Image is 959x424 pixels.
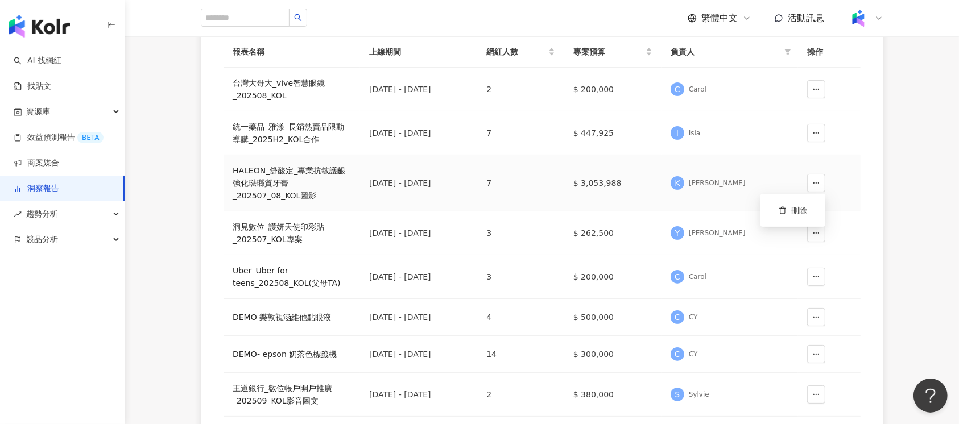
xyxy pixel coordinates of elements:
img: Kolr%20app%20icon%20%281%29.png [848,7,869,29]
span: 繁體中文 [701,12,738,24]
span: 刪除 [791,202,807,220]
span: S [675,388,680,401]
span: 負責人 [671,45,780,58]
td: 3 [477,255,564,299]
td: 4 [477,299,564,336]
div: [DATE] - [DATE] [369,177,468,189]
td: 2 [477,68,564,111]
img: logo [9,15,70,38]
span: C [675,348,680,360]
a: 洞⾒數位_護妍天使印彩貼 _202507_KOL專案 [233,221,351,246]
a: 台灣大哥大_vive智慧眼鏡_202508_KOL [233,77,351,102]
th: 網紅人數 [477,36,564,68]
iframe: Help Scout Beacon - Open [913,379,948,413]
span: C [675,83,680,95]
span: 競品分析 [26,227,58,252]
div: [DATE] - [DATE] [369,388,468,401]
td: $ 200,000 [564,68,662,111]
td: $ 447,925 [564,111,662,155]
td: 2 [477,373,564,417]
td: $ 200,000 [564,255,662,299]
th: 操作 [798,36,861,68]
div: [DATE] - [DATE] [369,271,468,283]
a: 找貼文 [14,81,51,92]
span: 趨勢分析 [26,201,58,227]
span: rise [14,210,22,218]
div: [PERSON_NAME] [689,228,746,238]
span: K [675,177,680,189]
td: 3 [477,211,564,255]
div: CY [689,313,698,322]
div: [PERSON_NAME] [689,178,746,188]
span: C [675,311,680,323]
div: Sylvie [689,390,709,400]
div: [DATE] - [DATE] [369,227,468,239]
div: CY [689,350,698,359]
div: [DATE] - [DATE] [369,311,468,323]
span: 資源庫 [26,99,50,124]
div: [DATE] - [DATE] [369,127,468,139]
td: 7 [477,155,564,211]
a: DEMO- epson 奶茶色標籤機 [233,348,351,360]
span: filter [782,43,793,60]
span: I [676,127,679,139]
td: $ 500,000 [564,299,662,336]
span: 網紅人數 [486,45,546,58]
td: $ 300,000 [564,336,662,373]
span: 活動訊息 [788,13,824,23]
a: 效益預測報告BETA [14,132,104,143]
a: Uber_Uber for teens_202508_KOL(父母TA) [233,264,351,289]
a: 商案媒合 [14,157,59,169]
span: filter [784,48,791,55]
a: DEMO 樂敦視涵維他點眼液 [233,311,351,323]
a: HALEON_舒酸定_專業抗敏護齦強化琺瑯質牙膏_202507_08_KOL圖影 [233,164,351,202]
th: 報表名稱 [224,36,360,68]
td: $ 380,000 [564,373,662,417]
a: searchAI 找網紅 [14,55,61,66]
th: 專案預算 [564,36,662,68]
div: Isla [689,128,700,138]
td: $ 3,053,988 [564,155,662,211]
div: [DATE] - [DATE] [369,348,468,360]
span: search [294,14,302,22]
a: 洞察報告 [14,183,59,194]
td: 14 [477,336,564,373]
span: C [675,271,680,283]
th: 上線期間 [360,36,477,68]
span: Y [675,227,680,239]
div: Carol [689,85,706,94]
a: 王道銀行_數位帳戶開戶推廣_202509_KOL影音圖文 [233,382,351,407]
button: 刪除 [770,201,816,219]
td: $ 262,500 [564,211,662,255]
td: 7 [477,111,564,155]
a: 統一藥品_雅漾_長銷熱賣品限動導購_2025H2_KOL合作 [233,120,351,146]
div: [DATE] - [DATE] [369,83,468,95]
div: Carol [689,272,706,282]
span: 專案預算 [573,45,643,58]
